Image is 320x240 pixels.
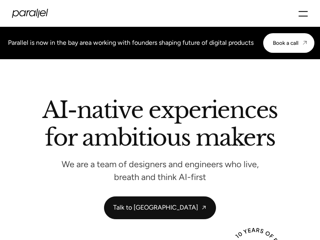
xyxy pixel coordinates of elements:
[302,40,308,46] img: CTA arrow image
[263,33,314,52] a: Book a call
[8,38,254,48] div: Parallel is now in the bay area working with founders shaping future of digital products
[273,40,298,46] div: Book a call
[48,161,272,180] p: We are a team of designers and engineers who live, breath and think AI-first
[8,99,312,152] h2: AI-native experiences for ambitious makers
